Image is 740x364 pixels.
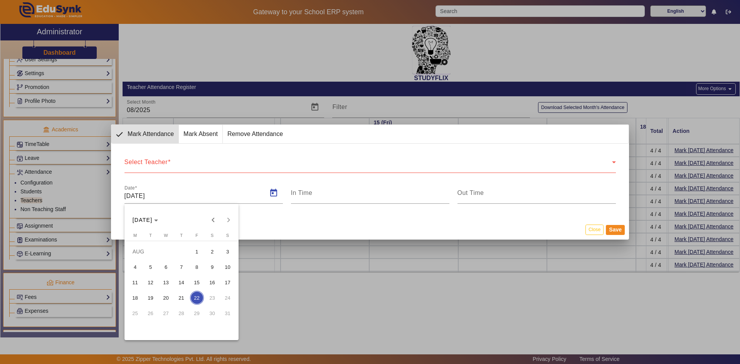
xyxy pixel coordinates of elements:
[133,233,137,238] span: M
[205,291,219,305] span: 23
[175,291,188,305] span: 21
[189,259,205,275] button: 8 August 2025
[144,260,158,274] span: 5
[180,233,183,238] span: T
[205,244,220,259] button: 2 August 2025
[174,305,189,321] button: 28 August 2025
[190,291,204,305] span: 22
[143,305,158,321] button: 26 August 2025
[189,275,205,290] button: 15 August 2025
[133,217,153,223] span: [DATE]
[158,305,174,321] button: 27 August 2025
[205,260,219,274] span: 9
[129,213,161,227] button: Choose month and year
[221,275,235,289] span: 17
[221,291,235,305] span: 24
[226,233,229,238] span: S
[205,275,219,289] span: 16
[220,244,235,259] button: 3 August 2025
[189,244,205,259] button: 1 August 2025
[220,305,235,321] button: 31 August 2025
[174,275,189,290] button: 14 August 2025
[159,275,173,289] span: 13
[190,306,204,320] span: 29
[205,305,220,321] button: 30 August 2025
[190,275,204,289] span: 15
[128,305,143,321] button: 25 August 2025
[205,212,221,228] button: Previous month
[143,290,158,305] button: 19 August 2025
[158,290,174,305] button: 20 August 2025
[221,245,235,258] span: 3
[159,291,173,305] span: 20
[175,260,188,274] span: 7
[220,275,235,290] button: 17 August 2025
[175,275,188,289] span: 14
[128,290,143,305] button: 18 August 2025
[190,260,204,274] span: 8
[149,233,152,238] span: T
[211,233,214,238] span: S
[128,275,143,290] button: 11 August 2025
[143,275,158,290] button: 12 August 2025
[164,233,168,238] span: W
[143,259,158,275] button: 5 August 2025
[159,306,173,320] span: 27
[128,260,142,274] span: 4
[144,291,158,305] span: 19
[205,259,220,275] button: 9 August 2025
[159,260,173,274] span: 6
[220,259,235,275] button: 10 August 2025
[205,245,219,258] span: 2
[128,244,189,259] td: AUG
[175,306,188,320] span: 28
[174,259,189,275] button: 7 August 2025
[174,290,189,305] button: 21 August 2025
[158,259,174,275] button: 6 August 2025
[189,290,205,305] button: 22 August 2025
[220,290,235,305] button: 24 August 2025
[128,306,142,320] span: 25
[189,305,205,321] button: 29 August 2025
[144,275,158,289] span: 12
[128,259,143,275] button: 4 August 2025
[144,306,158,320] span: 26
[190,245,204,258] span: 1
[205,306,219,320] span: 30
[205,290,220,305] button: 23 August 2025
[128,291,142,305] span: 18
[128,275,142,289] span: 11
[158,275,174,290] button: 13 August 2025
[205,275,220,290] button: 16 August 2025
[195,233,198,238] span: F
[221,306,235,320] span: 31
[221,260,235,274] span: 10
